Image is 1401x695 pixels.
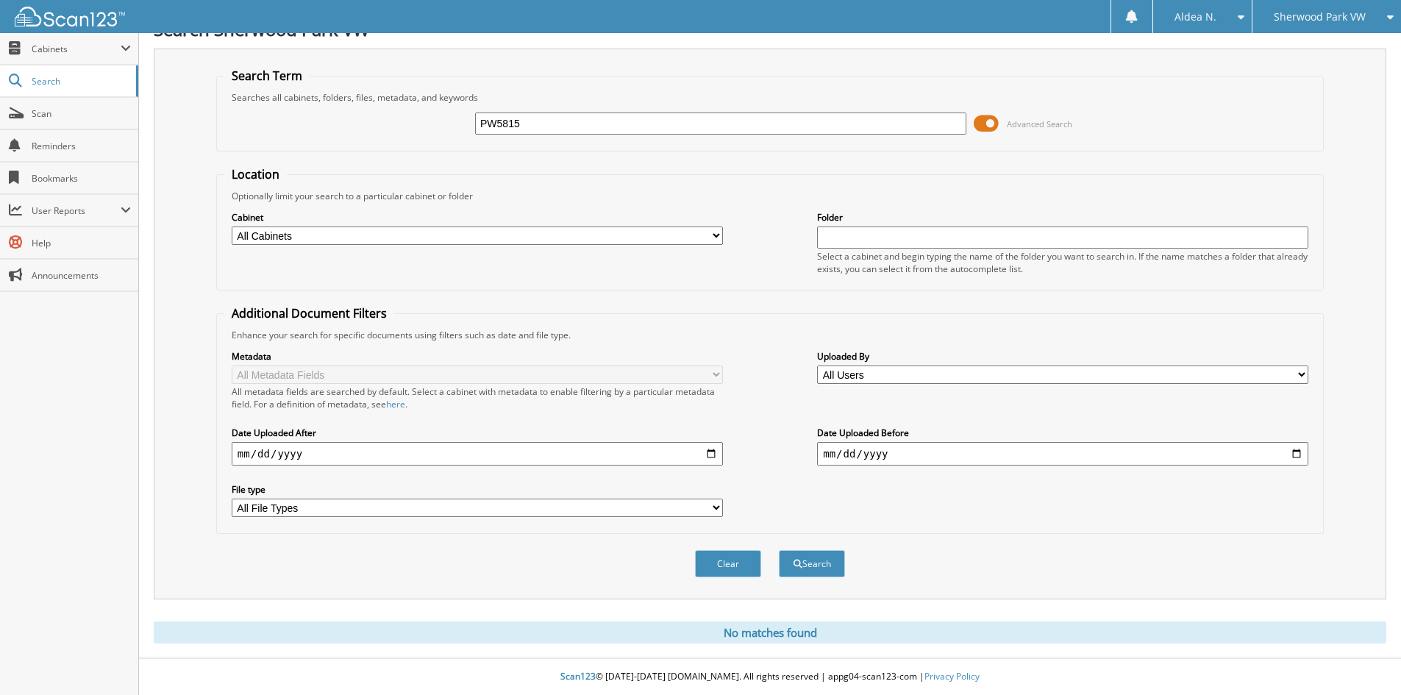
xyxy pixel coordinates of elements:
[224,329,1316,341] div: Enhance your search for specific documents using filters such as date and file type.
[817,442,1308,466] input: end
[32,269,131,282] span: Announcements
[32,172,131,185] span: Bookmarks
[224,190,1316,202] div: Optionally limit your search to a particular cabinet or folder
[1274,13,1366,21] span: Sherwood Park VW
[817,211,1308,224] label: Folder
[817,350,1308,363] label: Uploaded By
[32,237,131,249] span: Help
[779,550,845,577] button: Search
[232,211,723,224] label: Cabinet
[224,91,1316,104] div: Searches all cabinets, folders, files, metadata, and keywords
[232,442,723,466] input: start
[1007,118,1072,129] span: Advanced Search
[560,670,596,682] span: Scan123
[32,75,129,88] span: Search
[32,107,131,120] span: Scan
[32,140,131,152] span: Reminders
[232,427,723,439] label: Date Uploaded After
[224,305,394,321] legend: Additional Document Filters
[139,659,1401,695] div: © [DATE]-[DATE] [DOMAIN_NAME]. All rights reserved | appg04-scan123-com |
[232,483,723,496] label: File type
[232,350,723,363] label: Metadata
[224,166,287,182] legend: Location
[386,398,405,410] a: here
[15,7,125,26] img: scan123-logo-white.svg
[224,68,310,84] legend: Search Term
[232,385,723,410] div: All metadata fields are searched by default. Select a cabinet with metadata to enable filtering b...
[817,427,1308,439] label: Date Uploaded Before
[1174,13,1216,21] span: Aldea N.
[32,43,121,55] span: Cabinets
[924,670,980,682] a: Privacy Policy
[817,250,1308,275] div: Select a cabinet and begin typing the name of the folder you want to search in. If the name match...
[32,204,121,217] span: User Reports
[1327,624,1401,695] iframe: Chat Widget
[695,550,761,577] button: Clear
[154,621,1386,644] div: No matches found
